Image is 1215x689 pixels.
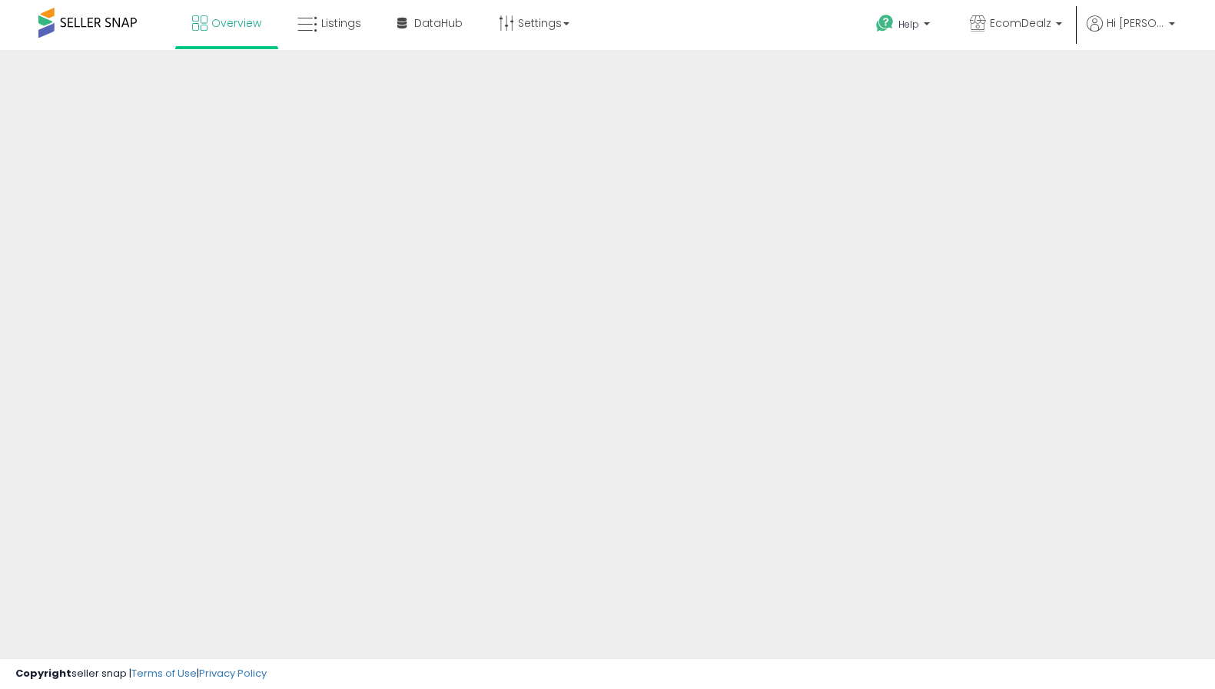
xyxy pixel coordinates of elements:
span: Overview [211,15,261,31]
a: Privacy Policy [199,666,267,681]
a: Hi [PERSON_NAME] [1087,15,1175,50]
strong: Copyright [15,666,71,681]
i: Get Help [875,14,895,33]
span: Hi [PERSON_NAME] [1107,15,1164,31]
span: Listings [321,15,361,31]
span: DataHub [414,15,463,31]
div: seller snap | | [15,667,267,681]
span: Help [898,18,919,31]
a: Terms of Use [131,666,197,681]
span: EcomDealz [990,15,1051,31]
a: Help [864,2,945,50]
